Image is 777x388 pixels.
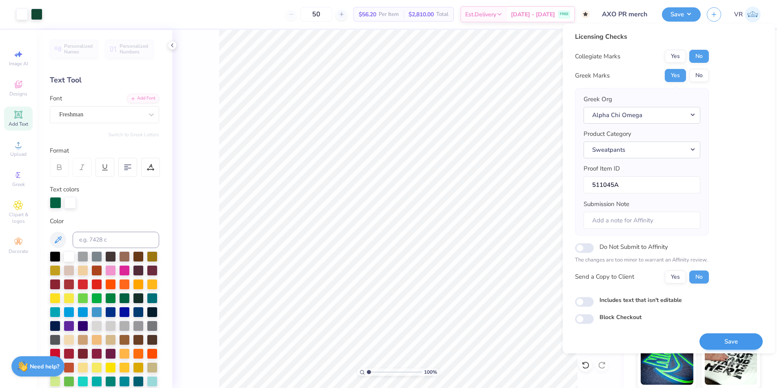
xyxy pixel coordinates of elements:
div: Text Tool [50,75,159,86]
div: Licensing Checks [575,32,709,42]
span: Decorate [9,248,28,255]
span: Est. Delivery [465,10,496,19]
span: Image AI [9,60,28,67]
span: Designs [9,91,27,97]
button: No [689,69,709,82]
label: Font [50,94,62,103]
span: Personalized Names [64,43,93,55]
input: e.g. 7428 c [73,232,159,248]
span: $2,810.00 [408,10,434,19]
input: – – [300,7,332,22]
input: Untitled Design [596,6,656,22]
div: Greek Marks [575,71,610,80]
button: Yes [665,270,686,284]
button: No [689,270,709,284]
div: Collegiate Marks [575,52,620,61]
img: Water based Ink [705,344,757,385]
p: The changes are too minor to warrant an Affinity review. [575,256,709,264]
label: Proof Item ID [584,164,620,173]
span: [DATE] - [DATE] [511,10,555,19]
button: Switch to Greek Letters [108,131,159,138]
div: Send a Copy to Client [575,272,634,282]
button: Yes [665,50,686,63]
label: Do Not Submit to Affinity [599,242,668,252]
label: Text colors [50,185,79,194]
label: Block Checkout [599,313,642,321]
div: Color [50,217,159,226]
span: VR [734,10,743,19]
span: FREE [560,11,568,17]
button: Save [662,7,701,22]
span: Add Text [9,121,28,127]
button: Sweatpants [584,142,700,158]
span: Total [436,10,448,19]
a: VR [734,7,761,22]
span: Personalized Numbers [120,43,149,55]
span: $56.20 [359,10,376,19]
button: Yes [665,69,686,82]
label: Submission Note [584,200,629,209]
span: Clipart & logos [4,211,33,224]
label: Greek Org [584,95,612,104]
input: Add a note for Affinity [584,212,700,229]
strong: Need help? [30,363,59,370]
button: No [689,50,709,63]
div: Add Font [127,94,159,103]
button: Alpha Chi Omega [584,107,700,124]
span: 100 % [424,368,437,376]
img: Glow in the Dark Ink [641,344,693,385]
label: Includes text that isn't editable [599,296,682,304]
img: Vincent Roxas [745,7,761,22]
span: Per Item [379,10,399,19]
span: Upload [10,151,27,157]
button: Save [699,333,763,350]
div: Format [50,146,160,155]
span: Greek [12,181,25,188]
label: Product Category [584,129,631,139]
